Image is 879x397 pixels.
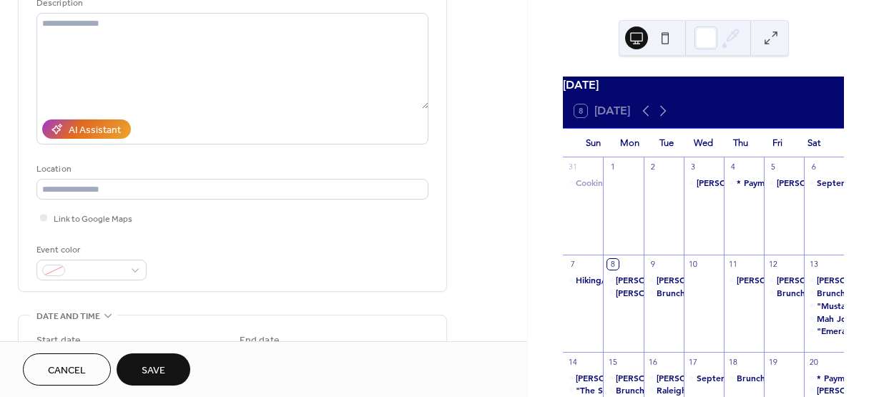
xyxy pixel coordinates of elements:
div: 13 [808,259,819,270]
div: Hiking/Walking Group Outing [563,274,603,286]
div: Event color [36,242,144,258]
div: Suzanne Stephens- Happy Birthday! [603,274,643,286]
div: Sun [574,129,612,157]
div: 15 [607,356,618,367]
div: Raleigh Book Club - September Gathering [644,384,684,396]
div: Brunch Bunch Gathering - Hosted by Claudia Fenoglio [764,287,804,299]
div: AI Assistant [69,123,121,138]
div: Cooking Class # 2 - "English Tea Party" [576,177,732,189]
div: 2 [648,162,659,172]
div: 12 [768,259,779,270]
div: Betty McCarthy- Happy Birthday! [684,177,724,189]
div: [PERSON_NAME] - Happy Birthday! [576,372,721,384]
div: Tue [648,129,685,157]
div: 4 [728,162,739,172]
div: [PERSON_NAME] - Happy Birthday! [616,372,761,384]
div: 17 [688,356,699,367]
div: Location [36,162,426,177]
div: 6 [808,162,819,172]
div: * Payment Due By Today: Raleigh Downtown Trolley Tour (On September 21st) [724,177,764,189]
div: [PERSON_NAME] Gathering [616,287,730,299]
div: Sat [795,129,833,157]
div: 11 [728,259,739,270]
div: Mon [612,129,649,157]
div: 31 [567,162,578,172]
div: [PERSON_NAME]- Happy Birthday! [616,274,758,286]
div: Brunch Bunch Gathering - Hosted by Debra Ann Johnson [644,287,684,299]
div: Cooking Class # 2 - "English Tea Party" [563,177,603,189]
div: 9 [648,259,659,270]
div: 7 [567,259,578,270]
div: Raleigh Book Club - September Gathering [657,384,829,396]
div: [PERSON_NAME]- Happy Birthday! [657,274,799,286]
div: Brunch Bunch Gathering - Hosted by Pat Engelke [603,384,643,396]
div: 10 [688,259,699,270]
div: "The Sound of Music" 60th Anniversary Classic Showing [576,384,802,396]
div: Brunch Bunch Gathering - Hosted by Nel Edwards [804,287,844,299]
button: Cancel [23,353,111,386]
div: Cary Bunco Gathering [603,287,643,299]
div: Thu [722,129,759,157]
div: Hiking/Walking Group Outing [576,274,697,286]
div: Mah Jongg Gathering [804,313,844,325]
div: Wed [685,129,722,157]
div: 1 [607,162,618,172]
span: Link to Google Maps [54,212,132,227]
div: "Mustangs" Supper Club [804,300,844,312]
div: Claudya Muller - Happy Birthday! [563,372,603,384]
div: [PERSON_NAME] Book Club - September Gathering [657,372,869,384]
span: Date and time [36,309,100,324]
div: 5 [768,162,779,172]
div: Lori Richards - Happy Birthday! [764,177,804,189]
div: 8 [607,259,618,270]
div: 19 [768,356,779,367]
div: End date [240,333,280,348]
div: 14 [567,356,578,367]
div: Julie Eddy - Happy Birthday! [603,372,643,384]
span: Cancel [48,363,86,378]
div: [DATE] [563,77,844,94]
div: * Payment Due By Today: "Group Dance Lesson" (On October 1st) [804,372,844,384]
div: [PERSON_NAME]- Happy Birthday! [697,177,839,189]
div: Cary Book Club - September Gathering [644,372,684,384]
div: 16 [648,356,659,367]
div: 20 [808,356,819,367]
div: "Emerald Gourmets" Supper Club [804,325,844,337]
div: Kathy Foote- Happy Birthday! [764,274,804,286]
div: 18 [728,356,739,367]
span: Save [142,363,165,378]
button: AI Assistant [42,119,131,139]
div: 3 [688,162,699,172]
div: Pam Collins- Happy Birthday! [644,274,684,286]
div: Angela Zaro- Happy Birtrhday! [804,274,844,286]
div: Paula Nunley - Happy Birthday! [804,384,844,396]
div: September Group Luncheon and Members Birthdays # 2 [684,372,724,384]
button: Save [117,353,190,386]
div: Start date [36,333,81,348]
div: Brunch Bunch Gathering - Hosted by Amy Harder [724,372,764,384]
div: "The Sound of Music" 60th Anniversary Classic Showing [563,384,603,396]
div: Brunch Bunch Gathering - Hosted by [PERSON_NAME] [616,384,840,396]
div: September Group Luncheon and Members Birthdays # 1 [804,177,844,189]
div: Ann Burke - Happy Birthday! [724,274,764,286]
div: Fri [759,129,796,157]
